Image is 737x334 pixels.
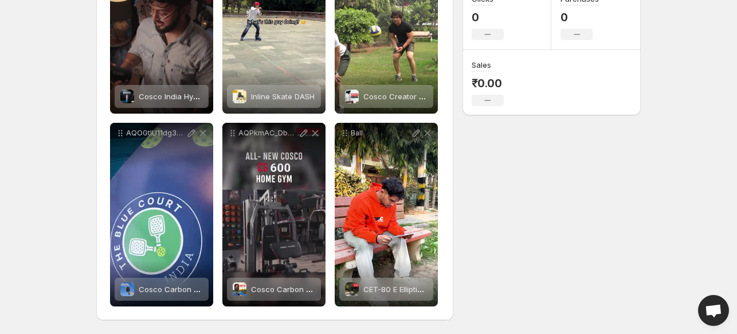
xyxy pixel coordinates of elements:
[120,90,134,103] img: Cosco India Hydrator Bottle: Hydration Perfected
[238,129,298,138] p: AQPkmAC_Db9EdKmrwUVOA4UTr3tpHBCN2epSYZwcVTpU-Gi9YxhnCAHyfqf5qLyRRva3AcOgAFRegOA7bU6A7iw_Y7RXIc394...
[472,76,504,90] p: ₹0.00
[698,295,729,326] div: Open chat
[233,90,246,103] img: Inline Skate DASH
[363,92,589,101] span: Cosco Creator 800 ml Magnet Vacuum Bottle – Hydrate & Hold
[345,282,359,296] img: CET-80 E Elliptical
[139,285,284,294] span: Cosco Carbon Charge Pickleball Paddle
[363,285,428,294] span: CET-80 E Elliptical
[251,92,315,101] span: Inline Skate DASH
[351,129,410,138] p: Ball
[222,123,326,306] div: AQPkmAC_Db9EdKmrwUVOA4UTr3tpHBCN2epSYZwcVTpU-Gi9YxhnCAHyfqf5qLyRRva3AcOgAFRegOA7bU6A7iw_Y7RXIc394...
[472,59,491,71] h3: Sales
[335,123,438,306] div: BallCET-80 E EllipticalCET-80 E Elliptical
[139,92,313,101] span: Cosco India Hydrator Bottle: Hydration Perfected
[345,90,359,103] img: Cosco Creator 800 ml Magnet Vacuum Bottle – Hydrate & Hold
[126,129,186,138] p: AQOGtIU11dg3xWwt12frl25lFOvS0ejj8Lx5fS8_WUqOqxpFV5ACBVlEsG1oqh0gqW5FxmlvQ5QcW2RzsKVDrb2akku4-xjzi...
[120,282,134,296] img: Cosco Carbon Charge Pickleball Paddle
[472,10,504,24] p: 0
[233,282,246,296] img: Cosco Carbon Edge 1.0 Pickleball Paddle
[110,123,213,306] div: AQOGtIU11dg3xWwt12frl25lFOvS0ejj8Lx5fS8_WUqOqxpFV5ACBVlEsG1oqh0gqW5FxmlvQ5QcW2RzsKVDrb2akku4-xjzi...
[560,10,599,24] p: 0
[251,285,399,294] span: Cosco Carbon Edge 1.0 Pickleball Paddle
